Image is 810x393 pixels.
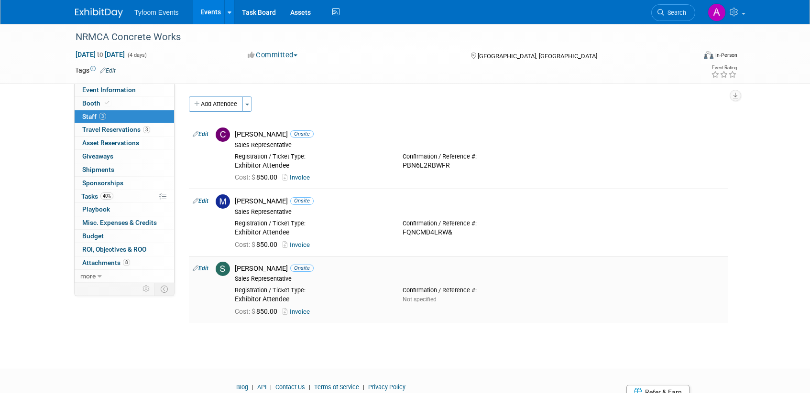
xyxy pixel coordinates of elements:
[283,308,314,315] a: Invoice
[711,65,737,70] div: Event Rating
[143,126,150,133] span: 3
[82,113,106,120] span: Staff
[664,9,686,16] span: Search
[127,52,147,58] span: (4 days)
[403,220,556,227] div: Confirmation / Reference #:
[193,131,208,138] a: Edit
[403,296,437,303] span: Not specified
[105,100,109,106] i: Booth reservation complete
[75,110,174,123] a: Staff3
[216,194,230,209] img: M.jpg
[235,308,256,315] span: Cost: $
[123,259,130,266] span: 8
[82,179,123,187] span: Sponsorships
[403,153,556,160] div: Confirmation / Reference #:
[478,53,597,60] span: [GEOGRAPHIC_DATA], [GEOGRAPHIC_DATA]
[189,96,243,112] button: Add Attendee
[193,265,208,272] a: Edit
[235,241,256,248] span: Cost: $
[75,230,174,243] a: Budget
[268,383,274,391] span: |
[651,4,695,21] a: Search
[75,84,174,96] a: Event Information
[290,265,314,272] span: Onsite
[99,113,106,120] span: 3
[75,137,174,149] a: Asset Reservations
[75,97,174,110] a: Booth
[235,141,724,149] div: Sales Representative
[82,245,146,253] span: ROI, Objectives & ROO
[216,127,230,142] img: C.jpg
[235,161,388,170] div: Exhibitor Attendee
[704,51,713,59] img: Format-Inperson.png
[639,50,737,64] div: Event Format
[235,173,256,181] span: Cost: $
[235,153,388,160] div: Registration / Ticket Type:
[715,52,737,59] div: In-Person
[403,161,556,170] div: PBN6L2RBWFR
[138,283,155,295] td: Personalize Event Tab Strip
[80,272,96,280] span: more
[235,264,724,273] div: [PERSON_NAME]
[96,51,105,58] span: to
[193,198,208,204] a: Edit
[361,383,367,391] span: |
[155,283,175,295] td: Toggle Event Tabs
[100,192,113,200] span: 40%
[235,295,388,304] div: Exhibitor Attendee
[134,9,179,16] span: Tyfoom Events
[235,275,724,283] div: Sales Representative
[82,99,111,107] span: Booth
[82,232,104,240] span: Budget
[235,130,724,139] div: [PERSON_NAME]
[82,166,114,173] span: Shipments
[100,67,116,74] a: Edit
[708,3,726,21] img: Angie Nichols
[75,65,116,75] td: Tags
[82,126,150,133] span: Travel Reservations
[82,86,136,94] span: Event Information
[82,205,110,213] span: Playbook
[75,216,174,229] a: Misc. Expenses & Credits
[368,383,405,391] a: Privacy Policy
[235,220,388,227] div: Registration / Ticket Type:
[75,270,174,283] a: more
[283,241,314,248] a: Invoice
[82,152,113,160] span: Giveaways
[75,203,174,216] a: Playbook
[75,177,174,190] a: Sponsorships
[236,383,248,391] a: Blog
[75,50,125,59] span: [DATE] [DATE]
[72,29,681,46] div: NRMCA Concrete Works
[75,190,174,203] a: Tasks40%
[235,228,388,237] div: Exhibitor Attendee
[216,262,230,276] img: S.jpg
[82,259,130,266] span: Attachments
[75,123,174,136] a: Travel Reservations3
[314,383,359,391] a: Terms of Service
[75,150,174,163] a: Giveaways
[75,256,174,269] a: Attachments8
[81,192,113,200] span: Tasks
[235,241,281,248] span: 850.00
[250,383,256,391] span: |
[235,308,281,315] span: 850.00
[257,383,266,391] a: API
[244,50,301,60] button: Committed
[75,243,174,256] a: ROI, Objectives & ROO
[283,174,314,181] a: Invoice
[75,163,174,176] a: Shipments
[82,139,139,147] span: Asset Reservations
[403,228,556,237] div: FQNCMD4LRW&
[403,287,556,294] div: Confirmation / Reference #:
[235,208,724,216] div: Sales Representative
[235,173,281,181] span: 850.00
[275,383,305,391] a: Contact Us
[82,219,157,226] span: Misc. Expenses & Credits
[235,287,388,294] div: Registration / Ticket Type:
[290,130,314,138] span: Onsite
[75,8,123,18] img: ExhibitDay
[290,197,314,204] span: Onsite
[306,383,313,391] span: |
[235,197,724,206] div: [PERSON_NAME]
